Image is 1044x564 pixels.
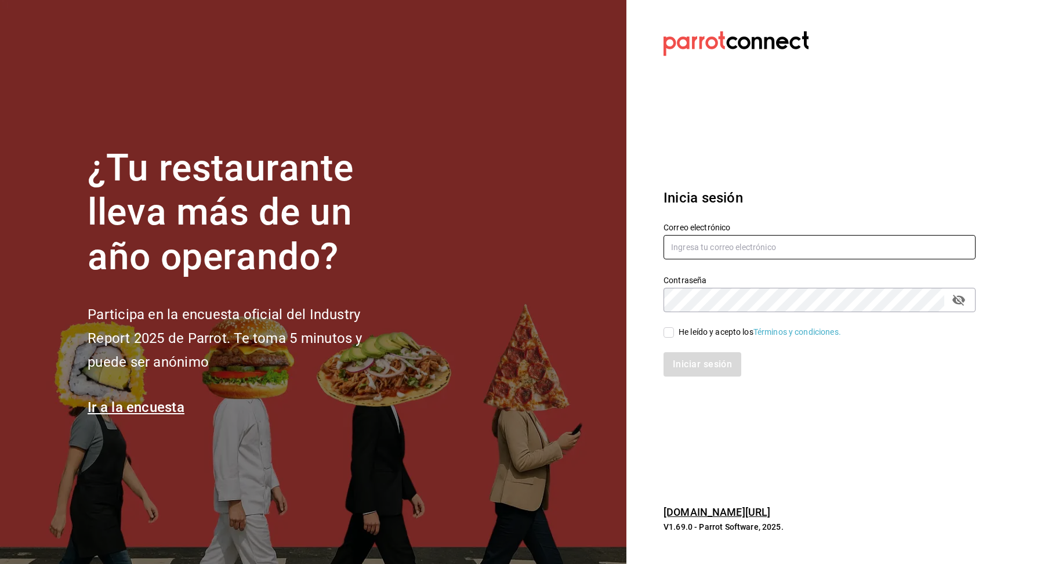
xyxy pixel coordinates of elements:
label: Correo electrónico [664,223,976,231]
h2: Participa en la encuesta oficial del Industry Report 2025 de Parrot. Te toma 5 minutos y puede se... [88,303,401,374]
input: Ingresa tu correo electrónico [664,235,976,259]
h3: Inicia sesión [664,187,976,208]
a: Ir a la encuesta [88,399,184,415]
div: He leído y acepto los [679,326,841,338]
p: V1.69.0 - Parrot Software, 2025. [664,521,976,533]
h1: ¿Tu restaurante lleva más de un año operando? [88,146,401,280]
label: Contraseña [664,276,976,284]
button: passwordField [949,290,969,310]
a: Términos y condiciones. [753,327,841,337]
a: [DOMAIN_NAME][URL] [664,506,770,518]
